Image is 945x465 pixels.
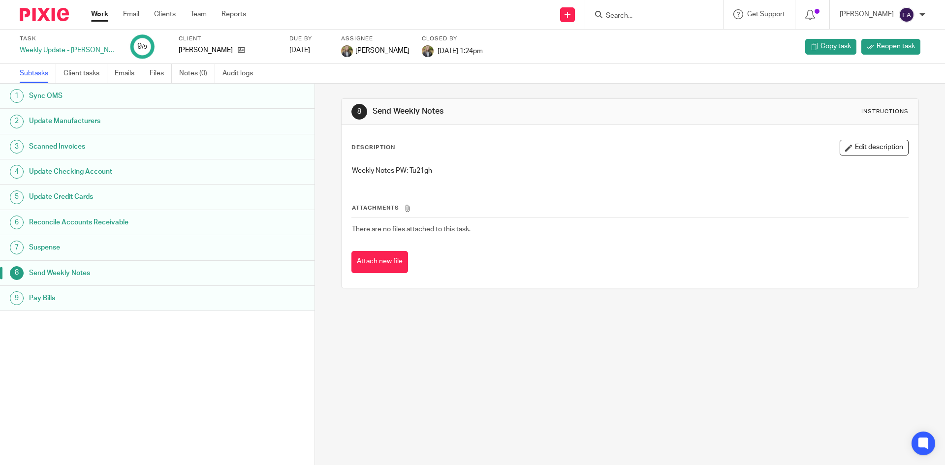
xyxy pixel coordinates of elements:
a: Reports [221,9,246,19]
span: [DATE] 1:24pm [438,47,483,54]
div: 6 [10,216,24,229]
label: Task [20,35,118,43]
img: svg%3E [899,7,914,23]
div: Instructions [861,108,909,116]
button: Attach new file [351,251,408,273]
span: Attachments [352,205,399,211]
a: Notes (0) [179,64,215,83]
small: /9 [142,44,147,50]
h1: Scanned Invoices [29,139,213,154]
button: Edit description [840,140,909,155]
a: Files [150,64,172,83]
input: Search [605,12,693,21]
h1: Update Checking Account [29,164,213,179]
div: 7 [10,241,24,254]
p: Weekly Notes PW: Tu21gh [352,166,908,176]
a: Clients [154,9,176,19]
h1: Pay Bills [29,291,213,306]
div: 9 [10,291,24,305]
span: Copy task [820,41,851,51]
h1: Update Credit Cards [29,189,213,204]
h1: Sync OMS [29,89,213,103]
span: Reopen task [877,41,915,51]
span: Get Support [747,11,785,18]
label: Due by [289,35,329,43]
div: 8 [10,266,24,280]
div: 3 [10,140,24,154]
a: Copy task [805,39,856,55]
h1: Update Manufacturers [29,114,213,128]
div: 8 [351,104,367,120]
p: [PERSON_NAME] [179,45,233,55]
a: Reopen task [861,39,920,55]
label: Closed by [422,35,483,43]
div: 4 [10,165,24,179]
p: Description [351,144,395,152]
h1: Suspense [29,240,213,255]
label: Assignee [341,35,409,43]
h1: Send Weekly Notes [29,266,213,280]
div: 2 [10,115,24,128]
img: image.jpg [422,45,434,57]
div: 5 [10,190,24,204]
a: Work [91,9,108,19]
a: Client tasks [63,64,107,83]
img: image.jpg [341,45,353,57]
p: [PERSON_NAME] [840,9,894,19]
a: Audit logs [222,64,260,83]
img: Pixie [20,8,69,21]
div: Weekly Update - [PERSON_NAME] [20,45,118,55]
label: Client [179,35,277,43]
a: Subtasks [20,64,56,83]
a: Emails [115,64,142,83]
span: There are no files attached to this task. [352,226,471,233]
h1: Send Weekly Notes [373,106,651,117]
h1: Reconcile Accounts Receivable [29,215,213,230]
div: 9 [137,41,147,52]
a: Email [123,9,139,19]
div: [DATE] [289,45,329,55]
a: Team [190,9,207,19]
div: 1 [10,89,24,103]
span: [PERSON_NAME] [355,46,409,56]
